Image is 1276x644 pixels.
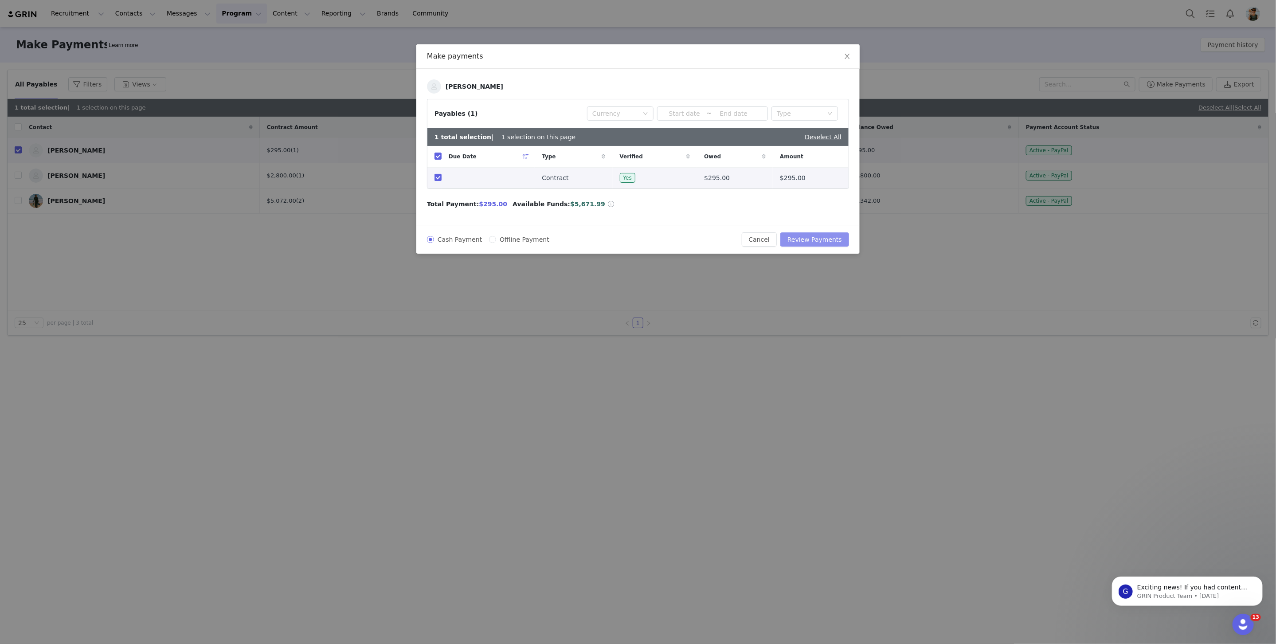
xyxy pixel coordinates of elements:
[1251,614,1261,621] span: 13
[844,53,851,60] i: icon: close
[704,153,721,161] span: Owed
[777,109,823,118] div: Type
[780,153,803,161] span: Amount
[827,111,833,117] i: icon: down
[620,153,643,161] span: Verified
[542,173,568,183] span: Contract
[427,99,849,189] article: Payables
[570,200,605,208] span: $5,671.99
[780,173,806,183] span: $295.00
[805,134,842,141] a: Deselect All
[449,153,477,161] span: Due Date
[835,44,860,69] button: Close
[592,109,638,118] div: Currency
[434,109,478,118] div: Payables (1)
[434,133,575,142] div: | 1 selection on this page
[712,109,755,118] input: End date
[39,26,149,77] span: Exciting news! If you had content delivered last month, your new Activation report is now availab...
[620,173,635,183] span: Yes
[542,153,556,161] span: Type
[427,79,503,94] a: [PERSON_NAME]
[496,236,553,243] span: Offline Payment
[427,51,849,61] div: Make payments
[662,109,706,118] input: Start date
[39,34,153,42] p: Message from GRIN Product Team, sent 3w ago
[434,236,485,243] span: Cash Payment
[427,200,479,209] span: Total Payment:
[479,200,508,208] span: $295.00
[427,79,441,94] img: 3ca4031e-f345-450a-b886-0b9c40588702--s.jpg
[704,173,730,183] span: $295.00
[513,200,570,209] span: Available Funds:
[434,134,491,141] b: 1 total selection
[1099,558,1276,620] iframe: Intercom notifications message
[446,83,503,90] div: [PERSON_NAME]
[780,232,849,247] button: Review Payments
[1233,614,1254,635] iframe: Intercom live chat
[643,111,648,117] i: icon: down
[742,232,777,247] button: Cancel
